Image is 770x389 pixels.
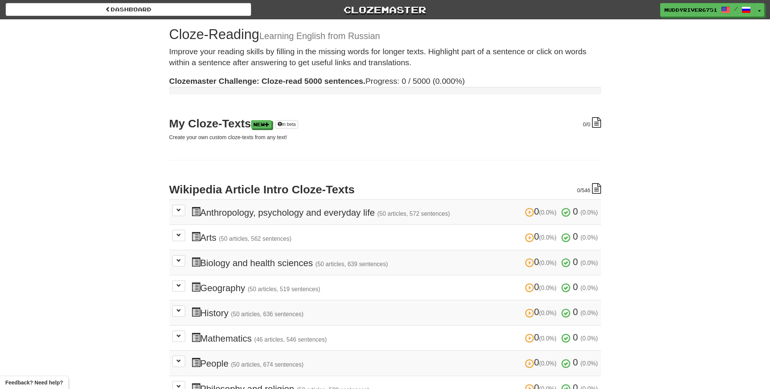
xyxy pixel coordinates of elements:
span: 0 [525,332,559,342]
div: /0 [583,117,601,128]
small: (0.0%) [581,335,598,342]
small: (0.0%) [581,285,598,291]
span: 0 [577,187,580,193]
div: /546 [577,183,601,194]
p: Improve your reading skills by filling in the missing words for longer texts. Highlight part of a... [169,46,601,68]
span: 0 [573,231,578,242]
small: (0.0%) [539,260,556,266]
small: (50 articles, 639 sentences) [315,261,388,267]
h3: Biology and health sciences [191,257,598,268]
strong: Clozemaster Challenge: Cloze-read 5000 sentences. [169,77,365,85]
span: 0 [573,307,578,317]
small: (50 articles, 674 sentences) [231,361,304,368]
h3: Mathematics [191,333,598,344]
span: 0 [573,357,578,367]
h1: Cloze-Reading [169,27,601,42]
small: (0.0%) [581,260,598,266]
small: Learning English from Russian [259,31,380,41]
span: Progress: 0 / 5000 (0.000%) [169,77,465,85]
small: (0.0%) [581,360,598,367]
small: (50 articles, 572 sentences) [377,210,450,217]
small: (50 articles, 562 sentences) [219,235,292,242]
a: Dashboard [6,3,251,16]
span: 0 [573,282,578,292]
span: 0 [525,257,559,267]
a: in beta [275,120,298,129]
small: (46 articles, 546 sentences) [254,336,327,343]
small: (0.0%) [539,285,556,291]
span: 0 [525,357,559,367]
small: (0.0%) [539,310,556,316]
small: (0.0%) [539,209,556,216]
small: (0.0%) [539,335,556,342]
a: New [251,120,272,129]
span: MuddyRiver6751 [664,6,717,13]
h2: My Cloze-Texts [169,117,601,130]
small: (0.0%) [539,360,556,367]
h2: Wikipedia Article Intro Cloze-Texts [169,183,601,196]
span: 0 [525,231,559,242]
h3: Anthropology, psychology and everyday life [191,207,598,218]
small: (0.0%) [581,209,598,216]
p: Create your own custom cloze-texts from any text! [169,133,601,141]
span: Open feedback widget [5,379,63,386]
h3: Geography [191,282,598,293]
span: 0 [525,307,559,317]
small: (50 articles, 519 sentences) [248,286,320,292]
h3: People [191,358,598,369]
span: 0 [573,257,578,267]
small: (0.0%) [539,234,556,241]
span: / [734,6,738,11]
span: 0 [583,121,586,127]
small: (50 articles, 636 sentences) [231,311,304,317]
a: Clozemaster [262,3,508,16]
span: 0 [573,206,578,216]
h3: Arts [191,232,598,243]
small: (0.0%) [581,234,598,241]
h3: History [191,307,598,318]
span: 0 [573,332,578,342]
small: (0.0%) [581,310,598,316]
a: MuddyRiver6751 / [660,3,755,17]
span: 0 [525,282,559,292]
span: 0 [525,206,559,216]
